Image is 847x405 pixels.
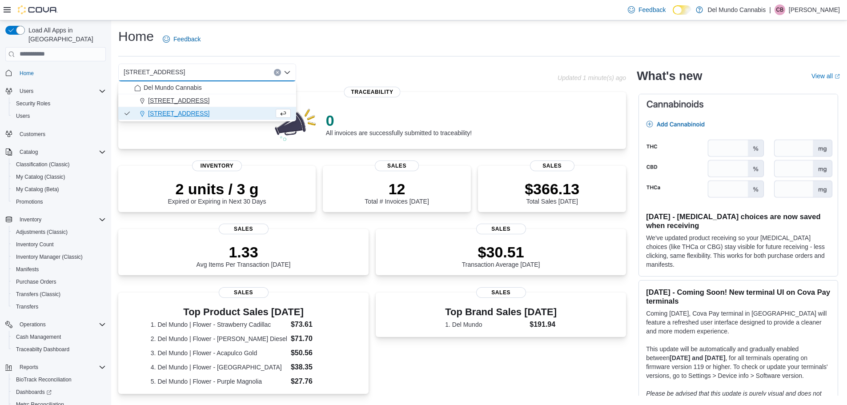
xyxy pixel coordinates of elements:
[291,333,336,344] dd: $71.70
[16,253,83,261] span: Inventory Manager (Classic)
[670,354,725,361] strong: [DATE] and [DATE]
[16,319,49,330] button: Operations
[9,251,109,263] button: Inventory Manager (Classic)
[16,291,60,298] span: Transfers (Classic)
[118,81,296,120] div: Choose from the following options
[151,307,336,317] h3: Top Product Sales [DATE]
[2,213,109,226] button: Inventory
[273,106,319,142] img: 0
[12,289,106,300] span: Transfers (Classic)
[525,180,579,205] div: Total Sales [DATE]
[16,129,49,140] a: Customers
[16,229,68,236] span: Adjustments (Classic)
[219,287,269,298] span: Sales
[2,85,109,97] button: Users
[9,226,109,238] button: Adjustments (Classic)
[835,74,840,79] svg: External link
[16,346,69,353] span: Traceabilty Dashboard
[16,198,43,205] span: Promotions
[2,146,109,158] button: Catalog
[9,331,109,343] button: Cash Management
[326,112,472,136] div: All invoices are successfully submitted to traceability!
[16,161,70,168] span: Classification (Classic)
[159,30,204,48] a: Feedback
[16,278,56,285] span: Purchase Orders
[476,224,526,234] span: Sales
[16,214,45,225] button: Inventory
[775,4,785,15] div: Cody Brumfield
[197,243,291,261] p: 1.33
[151,320,287,329] dt: 1. Del Mundo | Flower - Strawberry Cadillac
[12,159,73,170] a: Classification (Classic)
[144,83,202,92] span: Del Mundo Cannabis
[12,184,106,195] span: My Catalog (Beta)
[20,148,38,156] span: Catalog
[12,196,106,207] span: Promotions
[12,196,47,207] a: Promotions
[12,172,69,182] a: My Catalog (Classic)
[20,321,46,328] span: Operations
[12,98,106,109] span: Security Roles
[344,87,401,97] span: Traceability
[16,362,42,373] button: Reports
[20,88,33,95] span: Users
[118,28,154,45] h1: Home
[9,97,109,110] button: Security Roles
[12,227,106,237] span: Adjustments (Classic)
[20,70,34,77] span: Home
[445,307,557,317] h3: Top Brand Sales [DATE]
[789,4,840,15] p: [PERSON_NAME]
[12,111,106,121] span: Users
[16,112,30,120] span: Users
[462,243,540,261] p: $30.51
[375,160,419,171] span: Sales
[18,5,58,14] img: Cova
[197,243,291,268] div: Avg Items Per Transaction [DATE]
[9,158,109,171] button: Classification (Classic)
[291,319,336,330] dd: $73.61
[9,276,109,288] button: Purchase Orders
[673,5,691,15] input: Dark Mode
[151,363,287,372] dt: 4. Del Mundo | Flower - [GEOGRAPHIC_DATA]
[20,216,41,223] span: Inventory
[12,98,54,109] a: Security Roles
[624,1,669,19] a: Feedback
[16,266,39,273] span: Manifests
[16,186,59,193] span: My Catalog (Beta)
[365,180,429,205] div: Total # Invoices [DATE]
[291,376,336,387] dd: $27.76
[12,111,33,121] a: Users
[12,387,55,397] a: Dashboards
[462,243,540,268] div: Transaction Average [DATE]
[9,238,109,251] button: Inventory Count
[12,159,106,170] span: Classification (Classic)
[9,386,109,398] a: Dashboards
[12,332,64,342] a: Cash Management
[118,81,296,94] button: Del Mundo Cannabis
[118,94,296,107] button: [STREET_ADDRESS]
[638,5,666,14] span: Feedback
[192,160,242,171] span: Inventory
[12,289,64,300] a: Transfers (Classic)
[16,241,54,248] span: Inventory Count
[274,69,281,76] button: Clear input
[16,86,37,96] button: Users
[12,264,106,275] span: Manifests
[646,212,831,230] h3: [DATE] - [MEDICAL_DATA] choices are now saved when receiving
[9,110,109,122] button: Users
[168,180,266,198] p: 2 units / 3 g
[16,147,41,157] button: Catalog
[16,147,106,157] span: Catalog
[16,68,37,79] a: Home
[16,86,106,96] span: Users
[16,389,52,396] span: Dashboards
[16,333,61,341] span: Cash Management
[12,374,106,385] span: BioTrack Reconciliation
[2,67,109,80] button: Home
[16,214,106,225] span: Inventory
[9,301,109,313] button: Transfers
[284,69,291,76] button: Close list of options
[476,287,526,298] span: Sales
[291,362,336,373] dd: $38.35
[12,227,71,237] a: Adjustments (Classic)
